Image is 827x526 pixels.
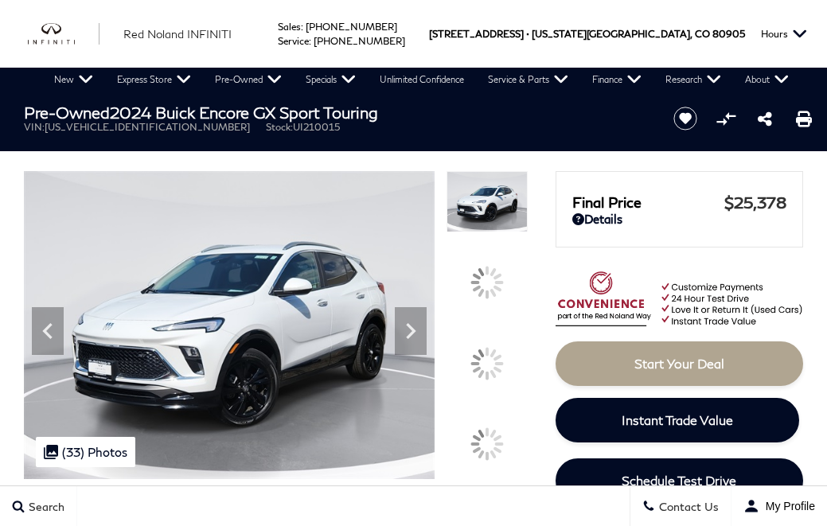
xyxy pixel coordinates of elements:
span: VIN: [24,121,45,133]
a: Research [653,68,733,92]
div: (33) Photos [36,437,135,467]
span: Contact Us [655,500,719,513]
button: Save vehicle [668,106,703,131]
strong: Pre-Owned [24,103,110,122]
button: Compare vehicle [714,107,738,131]
span: [US_VEHICLE_IDENTIFICATION_NUMBER] [45,121,250,133]
a: Service & Parts [476,68,580,92]
span: $25,378 [724,193,786,212]
a: [PHONE_NUMBER] [306,21,397,33]
a: Final Price $25,378 [572,193,786,212]
a: Start Your Deal [556,341,803,386]
span: Stock: [266,121,293,133]
a: Print this Pre-Owned 2024 Buick Encore GX Sport Touring [796,109,812,128]
span: Service [278,35,309,47]
a: About [733,68,801,92]
a: Details [572,212,786,226]
img: Used 2024 Summit White Buick Sport Touring image 1 [447,171,528,232]
a: Unlimited Confidence [368,68,476,92]
a: [STREET_ADDRESS] • [US_STATE][GEOGRAPHIC_DATA], CO 80905 [429,28,745,40]
a: Specials [294,68,368,92]
h1: 2024 Buick Encore GX Sport Touring [24,103,650,121]
a: Instant Trade Value [556,398,799,442]
span: Instant Trade Value [622,412,733,427]
img: INFINITI [28,23,99,45]
a: New [42,68,105,92]
a: Red Noland INFINITI [123,25,232,42]
a: infiniti [28,23,99,45]
a: Express Store [105,68,203,92]
a: [PHONE_NUMBER] [314,35,405,47]
span: Start Your Deal [634,356,724,371]
a: Schedule Test Drive [556,458,803,503]
a: Pre-Owned [203,68,294,92]
span: My Profile [759,500,815,512]
span: : [301,21,303,33]
span: Sales [278,21,301,33]
button: user-profile-menu [731,486,827,526]
img: Used 2024 Summit White Buick Sport Touring image 1 [24,171,435,479]
span: Final Price [572,193,724,211]
span: : [309,35,311,47]
nav: Main Navigation [42,68,801,92]
span: Schedule Test Drive [622,473,736,488]
span: Search [25,500,64,513]
span: UI210015 [293,121,340,133]
a: Finance [580,68,653,92]
a: Share this Pre-Owned 2024 Buick Encore GX Sport Touring [758,109,772,128]
span: Red Noland INFINITI [123,27,232,41]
